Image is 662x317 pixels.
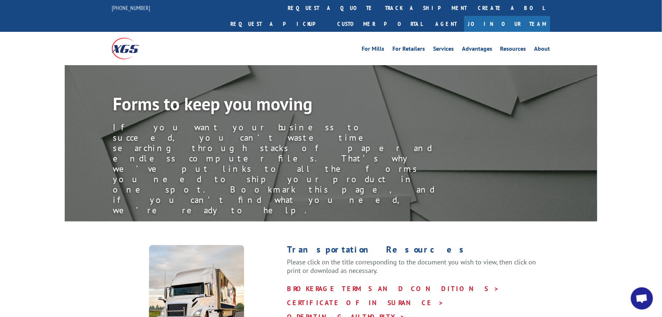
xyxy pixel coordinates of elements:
[433,46,454,54] a: Services
[464,16,550,32] a: Join Our Team
[287,258,550,282] p: Please click on the title corresponding to the document you wish to view, then click on print or ...
[287,284,499,293] a: BROKERAGE TERMS AND CONDITIONS >
[462,46,492,54] a: Advantages
[362,46,384,54] a: For Mills
[225,16,332,32] a: Request a pickup
[631,287,653,310] a: Open chat
[332,16,428,32] a: Customer Portal
[534,46,550,54] a: About
[112,4,150,11] a: [PHONE_NUMBER]
[113,122,446,216] div: If you want your business to succeed, you can’t waste time searching through stacks of paper and ...
[500,46,526,54] a: Resources
[287,298,444,307] a: CERTIFICATE OF INSURANCE >
[113,95,446,116] h1: Forms to keep you moving
[287,245,550,258] h1: Transportation Resources
[428,16,464,32] a: Agent
[392,46,425,54] a: For Retailers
